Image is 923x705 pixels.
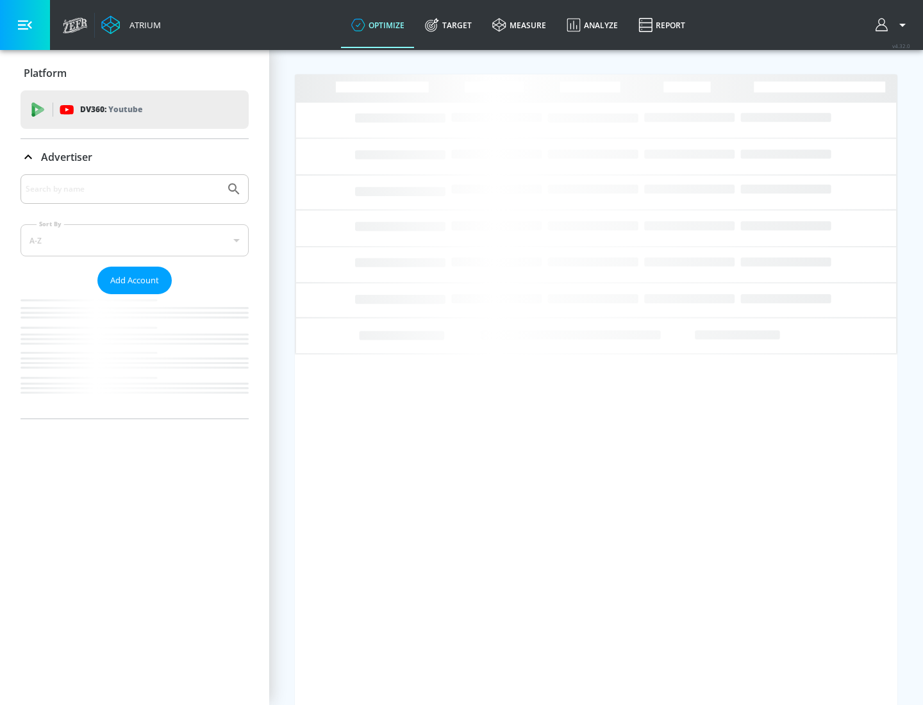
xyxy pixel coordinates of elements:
div: A-Z [21,224,249,256]
span: Add Account [110,273,159,288]
button: Add Account [97,267,172,294]
span: v 4.32.0 [892,42,910,49]
div: DV360: Youtube [21,90,249,129]
input: Search by name [26,181,220,197]
a: Report [628,2,695,48]
label: Sort By [37,220,64,228]
a: Atrium [101,15,161,35]
a: measure [482,2,556,48]
a: optimize [341,2,415,48]
div: Advertiser [21,174,249,419]
p: DV360: [80,103,142,117]
div: Atrium [124,19,161,31]
p: Youtube [108,103,142,116]
a: Target [415,2,482,48]
div: Platform [21,55,249,91]
a: Analyze [556,2,628,48]
div: Advertiser [21,139,249,175]
p: Platform [24,66,67,80]
p: Advertiser [41,150,92,164]
nav: list of Advertiser [21,294,249,419]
